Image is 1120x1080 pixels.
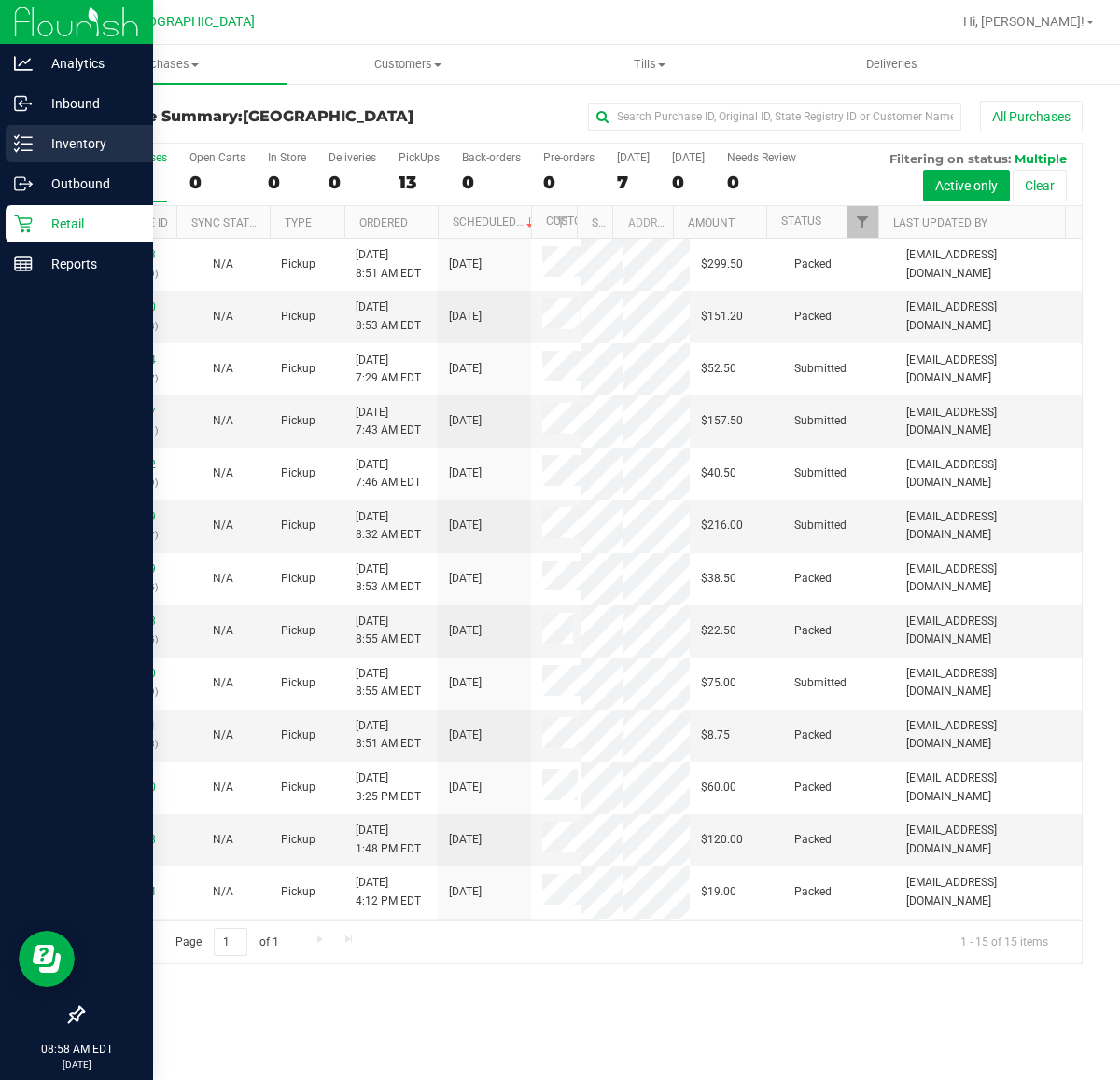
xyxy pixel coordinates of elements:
[399,172,440,193] div: 13
[33,132,145,155] p: Inventory
[528,45,770,84] a: Tills
[449,674,482,692] span: [DATE]
[189,151,245,164] div: Open Carts
[794,779,832,796] span: Packed
[14,134,33,153] inline-svg: Inventory
[160,928,294,957] span: Page of 1
[462,151,521,164] div: Back-orders
[281,308,315,325] span: Pickup
[906,404,1071,439] span: [EMAIL_ADDRESS][DOMAIN_NAME]
[923,170,1010,201] button: Active only
[213,412,233,430] button: N/A
[906,561,1071,596] span: [EMAIL_ADDRESS][DOMAIN_NAME]
[243,107,413,125] span: [GEOGRAPHIC_DATA]
[127,14,255,30] span: [GEOGRAPHIC_DATA]
[14,255,33,273] inline-svg: Reports
[356,717,421,753] span: [DATE] 8:51 AM EDT
[449,517,482,534] span: [DATE]
[701,308,743,325] span: $151.20
[794,360,847,378] span: Submitted
[612,206,673,239] th: Address
[906,298,1071,334] span: [EMAIL_ADDRESS][DOMAIN_NAME]
[356,769,421,805] span: [DATE] 3:25 PM EDT
[14,54,33,73] inline-svg: Analytics
[449,412,482,430] span: [DATE]
[688,216,735,229] a: Amount
[45,56,287,73] span: Purchases
[794,412,847,430] span: Submitted
[449,360,482,378] span: [DATE]
[906,352,1071,387] span: [EMAIL_ADDRESS][DOMAIN_NAME]
[841,56,943,73] span: Deliveries
[794,674,847,692] span: Submitted
[449,308,482,325] span: [DATE]
[794,883,832,901] span: Packed
[356,508,421,544] span: [DATE] 8:32 AM EDT
[287,45,528,84] a: Customers
[329,151,376,164] div: Deliveries
[449,831,482,849] span: [DATE]
[356,456,421,492] span: [DATE] 7:46 AM EDT
[727,172,796,193] div: 0
[906,456,1071,492] span: [EMAIL_ADDRESS][DOMAIN_NAME]
[701,883,736,901] span: $19.00
[213,308,233,325] button: N/A
[794,622,832,640] span: Packed
[701,779,736,796] span: $60.00
[449,727,482,744] span: [DATE]
[213,414,233,427] span: Not Applicable
[281,256,315,273] span: Pickup
[980,101,1083,132] button: All Purchases
[82,108,415,125] h3: Purchase Summary:
[213,256,233,273] button: N/A
[213,622,233,640] button: N/A
[213,466,233,479] span: Not Applicable
[281,517,315,534] span: Pickup
[281,570,315,588] span: Pickup
[529,56,769,73] span: Tills
[213,519,233,532] span: Not Applicable
[771,45,1013,84] a: Deliveries
[794,570,832,588] span: Packed
[213,727,233,744] button: N/A
[545,206,576,238] a: Filter
[356,404,421,439] span: [DATE] 7:43 AM EDT
[701,727,730,744] span: $8.75
[906,613,1071,648] span: [EMAIL_ADDRESS][DOMAIN_NAME]
[281,727,315,744] span: Pickup
[449,622,482,640] span: [DATE]
[189,172,245,193] div: 0
[701,256,743,273] span: $299.50
[356,298,421,334] span: [DATE] 8:53 AM EDT
[14,215,33,233] inline-svg: Retail
[847,206,878,238] a: Filter
[449,256,482,273] span: [DATE]
[213,779,233,796] button: N/A
[281,360,315,378] span: Pickup
[45,45,287,84] a: Purchases
[281,831,315,849] span: Pickup
[213,624,233,637] span: Not Applicable
[214,928,247,957] input: 1
[794,831,832,849] span: Packed
[906,874,1071,909] span: [EMAIL_ADDRESS][DOMAIN_NAME]
[191,216,263,229] a: Sync Status
[906,717,1071,753] span: [EMAIL_ADDRESS][DOMAIN_NAME]
[213,517,233,534] button: N/A
[213,257,233,270] span: Not Applicable
[356,352,421,387] span: [DATE] 7:29 AM EDT
[356,246,421,282] span: [DATE] 8:51 AM EDT
[672,151,705,164] div: [DATE]
[794,308,832,325] span: Packed
[356,822,421,857] span: [DATE] 1:48 PM EDT
[281,883,315,901] span: Pickup
[281,412,315,430] span: Pickup
[213,362,233,375] span: Not Applicable
[449,883,482,901] span: [DATE]
[701,674,736,692] span: $75.00
[543,172,595,193] div: 0
[356,561,421,596] span: [DATE] 8:53 AM EDT
[33,52,145,75] p: Analytics
[14,94,33,113] inline-svg: Inbound
[794,727,832,744] span: Packed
